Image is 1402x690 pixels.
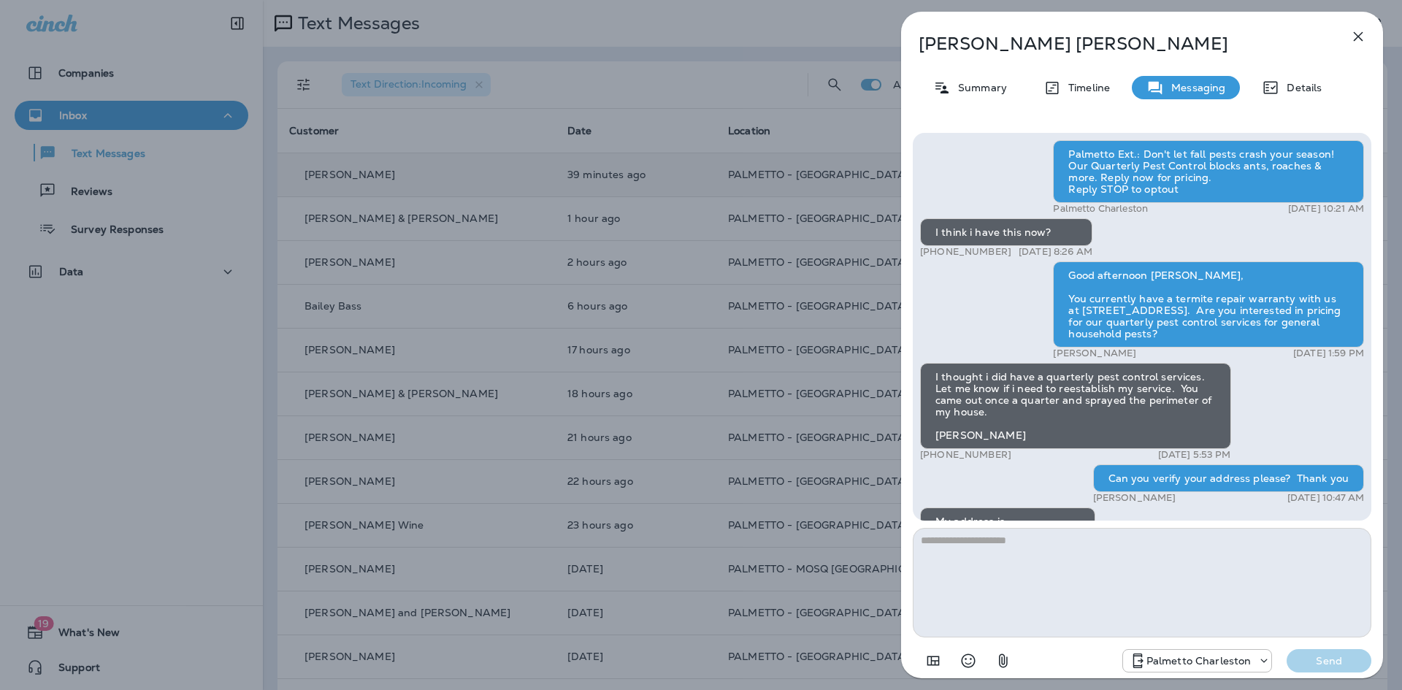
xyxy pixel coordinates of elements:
[1287,492,1364,504] p: [DATE] 10:47 AM
[1093,464,1364,492] div: Can you verify your address please? Thank you
[1123,652,1272,670] div: +1 (843) 277-8322
[919,646,948,675] button: Add in a premade template
[951,82,1007,93] p: Summary
[1158,449,1231,461] p: [DATE] 5:53 PM
[920,363,1231,449] div: I thought i did have a quarterly pest control services. Let me know if i need to reestablish my s...
[920,246,1011,258] p: [PHONE_NUMBER]
[920,507,1095,547] div: My address is [STREET_ADDRESS]
[1293,348,1364,359] p: [DATE] 1:59 PM
[1164,82,1225,93] p: Messaging
[1146,655,1252,667] p: Palmetto Charleston
[1053,348,1136,359] p: [PERSON_NAME]
[920,449,1011,461] p: [PHONE_NUMBER]
[919,34,1317,54] p: [PERSON_NAME] [PERSON_NAME]
[1279,82,1322,93] p: Details
[1053,140,1364,203] div: Palmetto Ext.: Don't let fall pests crash your season! Our Quarterly Pest Control blocks ants, ro...
[1061,82,1110,93] p: Timeline
[1019,246,1092,258] p: [DATE] 8:26 AM
[920,218,1092,246] div: I think i have this now?
[1093,492,1176,504] p: [PERSON_NAME]
[954,646,983,675] button: Select an emoji
[1053,203,1148,215] p: Palmetto Charleston
[1053,261,1364,348] div: Good afternoon [PERSON_NAME], You currently have a termite repair warranty with us at [STREET_ADD...
[1288,203,1364,215] p: [DATE] 10:21 AM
